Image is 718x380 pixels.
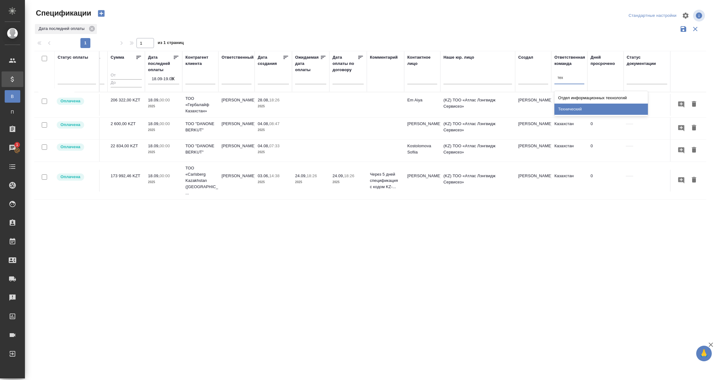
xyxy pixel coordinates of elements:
[587,118,624,139] td: 0
[587,170,624,192] td: 0
[551,118,587,139] td: Казахстан
[295,179,326,185] p: 2025
[333,179,364,185] p: 2025
[60,144,80,150] p: Оплачена
[158,39,184,48] span: из 1 страниц
[404,170,440,192] td: [PERSON_NAME]
[160,98,170,102] p: 00:00
[8,93,17,100] span: В
[551,140,587,162] td: Казахстан
[160,144,170,148] p: 00:00
[185,54,215,67] div: Контрагент клиента
[295,54,320,73] div: Ожидаемая дата оплаты
[5,90,20,103] a: В
[148,121,160,126] p: 18.09,
[307,173,317,178] p: 18:26
[689,99,699,110] button: Удалить
[94,8,109,19] button: Создать
[696,346,712,361] button: 🙏
[333,173,344,178] p: 24.09,
[699,347,709,360] span: 🙏
[258,98,269,102] p: 28.08,
[269,121,280,126] p: 08:47
[440,118,515,139] td: (KZ) ТОО «Атлас Лэнгвидж Сервисез»
[60,98,80,104] p: Оплачена
[333,54,357,73] div: Дата оплаты по договору
[218,118,255,139] td: [PERSON_NAME]
[8,109,17,115] span: П
[554,104,648,115] div: Технический
[370,171,401,190] p: Через 5 дней спецификация с кодом KZ-...
[269,98,280,102] p: 18:26
[689,122,699,134] button: Удалить
[269,173,280,178] p: 14:38
[627,54,667,67] div: Cтатус документации
[258,103,289,110] p: 2025
[627,11,678,21] div: split button
[554,54,585,67] div: Ответственная команда
[258,179,289,185] p: 2025
[295,173,307,178] p: 24.09,
[440,94,515,116] td: (KZ) ТОО «Атлас Лэнгвидж Сервисез»
[2,140,23,156] a: 1
[111,79,142,87] input: До
[554,92,648,104] div: Отдел информационных технологий
[108,140,145,162] td: 22 834,00 KZT
[258,173,269,178] p: 03.06,
[404,140,440,162] td: Kostolomova Sofiia
[258,54,283,67] div: Дата создания
[440,140,515,162] td: (KZ) ТОО «Атлас Лэнгвидж Сервисез»
[148,103,179,110] p: 2025
[148,54,173,73] div: Дата последней оплаты
[258,149,289,155] p: 2025
[111,72,142,80] input: От
[35,24,97,34] div: Дата последней оплаты
[108,94,145,116] td: 206 322,00 KZT
[218,140,255,162] td: [PERSON_NAME]
[108,118,145,139] td: 2 600,00 KZT
[108,170,145,192] td: 173 992,46 KZT
[218,94,255,116] td: [PERSON_NAME]
[440,170,515,192] td: (KZ) ТОО «Атлас Лэнгвидж Сервисез»
[185,121,215,133] p: ТОО "DANONE BERKUT"
[111,54,124,61] div: Сумма
[34,8,91,18] span: Спецификации
[148,149,179,155] p: 2025
[148,179,179,185] p: 2025
[591,54,620,67] div: Дней просрочено
[258,127,289,133] p: 2025
[185,143,215,155] p: ТОО "DANONE BERKUT"
[148,127,179,133] p: 2025
[551,94,587,116] td: Казахстан
[518,54,533,61] div: Создал
[148,144,160,148] p: 18.09,
[5,106,20,118] a: П
[160,173,170,178] p: 00:00
[269,144,280,148] p: 07:33
[404,94,440,116] td: Em Aiya
[185,165,215,196] p: ТОО «Carlsberg Kazakhstan ([GEOGRAPHIC_DATA] ...
[185,95,215,114] p: ТОО «Гербалайф Казахстан»
[515,118,551,139] td: [PERSON_NAME]
[689,23,701,35] button: Сбросить фильтры
[689,144,699,156] button: Удалить
[258,121,269,126] p: 04.08,
[218,170,255,192] td: [PERSON_NAME]
[12,142,22,148] span: 1
[693,10,706,22] span: Посмотреть информацию
[344,173,354,178] p: 18:26
[60,122,80,128] p: Оплачена
[39,26,87,32] p: Дата последней оплаты
[587,140,624,162] td: 0
[677,23,689,35] button: Сохранить фильтры
[148,98,160,102] p: 18.09,
[160,121,170,126] p: 00:00
[551,170,587,192] td: Казахстан
[689,174,699,186] button: Удалить
[515,94,551,116] td: [PERSON_NAME]
[515,170,551,192] td: [PERSON_NAME]
[678,8,693,23] span: Настроить таблицу
[407,54,437,67] div: Контактное лицо
[370,54,398,61] div: Комментарий
[258,144,269,148] p: 04.08,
